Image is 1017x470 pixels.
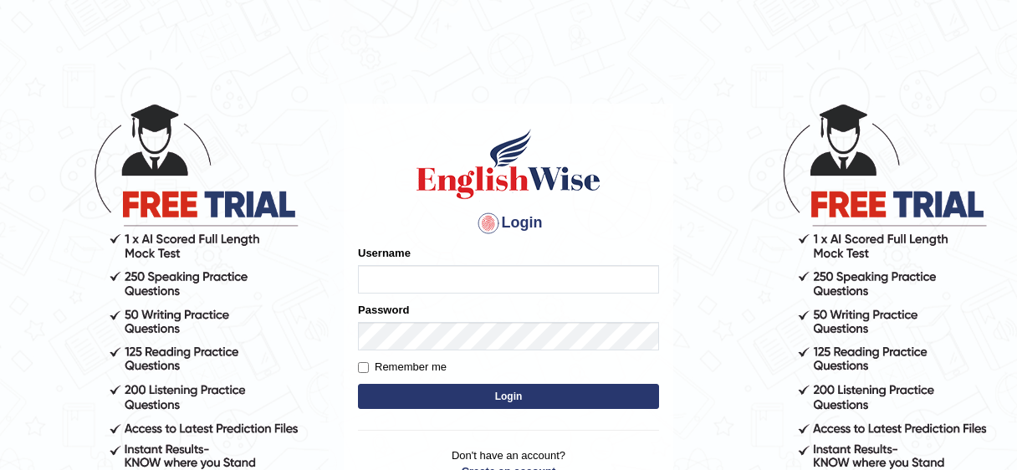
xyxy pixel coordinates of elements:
[358,245,411,261] label: Username
[358,302,409,318] label: Password
[358,384,659,409] button: Login
[358,210,659,237] h4: Login
[413,126,604,202] img: Logo of English Wise sign in for intelligent practice with AI
[358,362,369,373] input: Remember me
[358,359,447,375] label: Remember me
